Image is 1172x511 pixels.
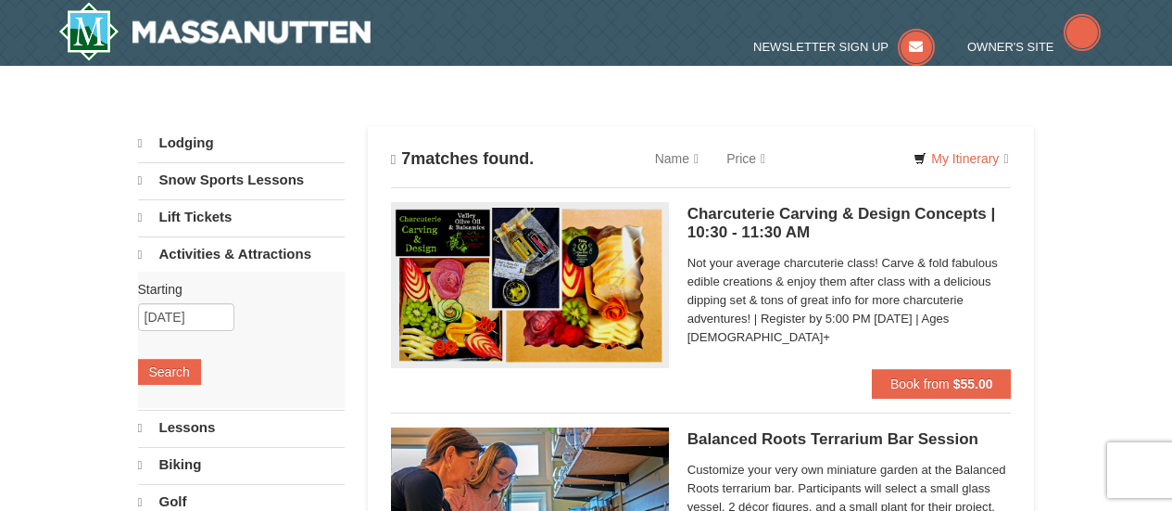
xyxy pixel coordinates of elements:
[687,205,1012,242] h5: Charcuterie Carving & Design Concepts | 10:30 - 11:30 AM
[138,236,345,272] a: Activities & Attractions
[138,199,345,235] a: Lift Tickets
[687,254,1012,347] span: Not your average charcuterie class! Carve & fold fabulous edible creations & enjoy them after cla...
[712,140,779,177] a: Price
[138,126,345,160] a: Lodging
[901,145,1020,172] a: My Itinerary
[138,280,331,299] label: Starting
[641,140,712,177] a: Name
[890,377,950,391] span: Book from
[953,377,993,391] strong: $55.00
[138,410,345,445] a: Lessons
[687,430,1012,449] h5: Balanced Roots Terrarium Bar Session
[967,40,1101,54] a: Owner's Site
[58,2,372,61] img: Massanutten Resort Logo
[967,40,1054,54] span: Owner's Site
[138,447,345,482] a: Biking
[391,202,669,368] img: 18871151-79-7a7e7977.png
[138,162,345,198] a: Snow Sports Lessons
[138,359,201,385] button: Search
[753,40,888,54] span: Newsletter Sign Up
[872,369,1012,399] button: Book from $55.00
[58,2,372,61] a: Massanutten Resort
[753,40,935,54] a: Newsletter Sign Up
